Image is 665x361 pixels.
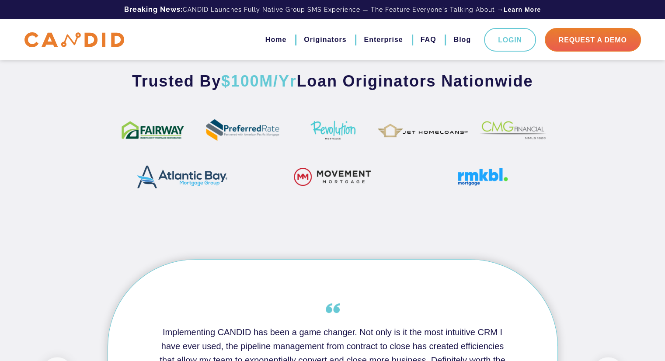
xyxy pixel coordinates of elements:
a: Blog [453,32,471,47]
span: $100M/Yr [221,72,297,90]
a: Learn More [504,5,541,14]
a: FAQ [421,32,436,47]
img: CANDID APP [24,32,124,48]
a: Login [484,28,536,52]
h3: Trusted By Loan Originators Nationwide [114,71,551,91]
a: Enterprise [364,32,403,47]
b: Breaking News: [124,5,183,14]
a: Originators [304,32,346,47]
a: Request A Demo [545,28,641,52]
a: Home [265,32,286,47]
